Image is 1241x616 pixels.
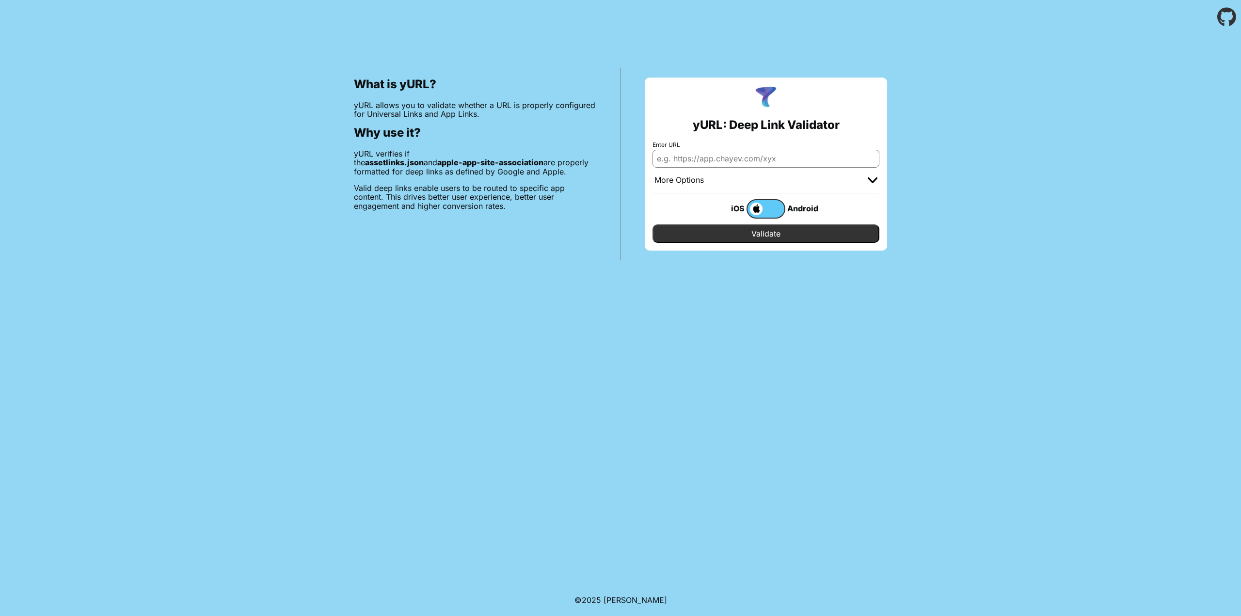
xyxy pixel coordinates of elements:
[354,184,596,210] p: Valid deep links enable users to be routed to specific app content. This drives better user exper...
[604,595,667,605] a: Michael Ibragimchayev's Personal Site
[693,118,840,132] h2: yURL: Deep Link Validator
[354,149,596,176] p: yURL verifies if the and are properly formatted for deep links as defined by Google and Apple.
[654,175,704,185] div: More Options
[753,85,779,111] img: yURL Logo
[708,202,747,215] div: iOS
[354,78,596,91] h2: What is yURL?
[582,595,601,605] span: 2025
[354,126,596,140] h2: Why use it?
[437,158,543,167] b: apple-app-site-association
[652,142,879,148] label: Enter URL
[652,150,879,167] input: e.g. https://app.chayev.com/xyx
[365,158,424,167] b: assetlinks.json
[868,177,877,183] img: chevron
[574,584,667,616] footer: ©
[652,224,879,243] input: Validate
[785,202,824,215] div: Android
[354,101,596,119] p: yURL allows you to validate whether a URL is properly configured for Universal Links and App Links.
